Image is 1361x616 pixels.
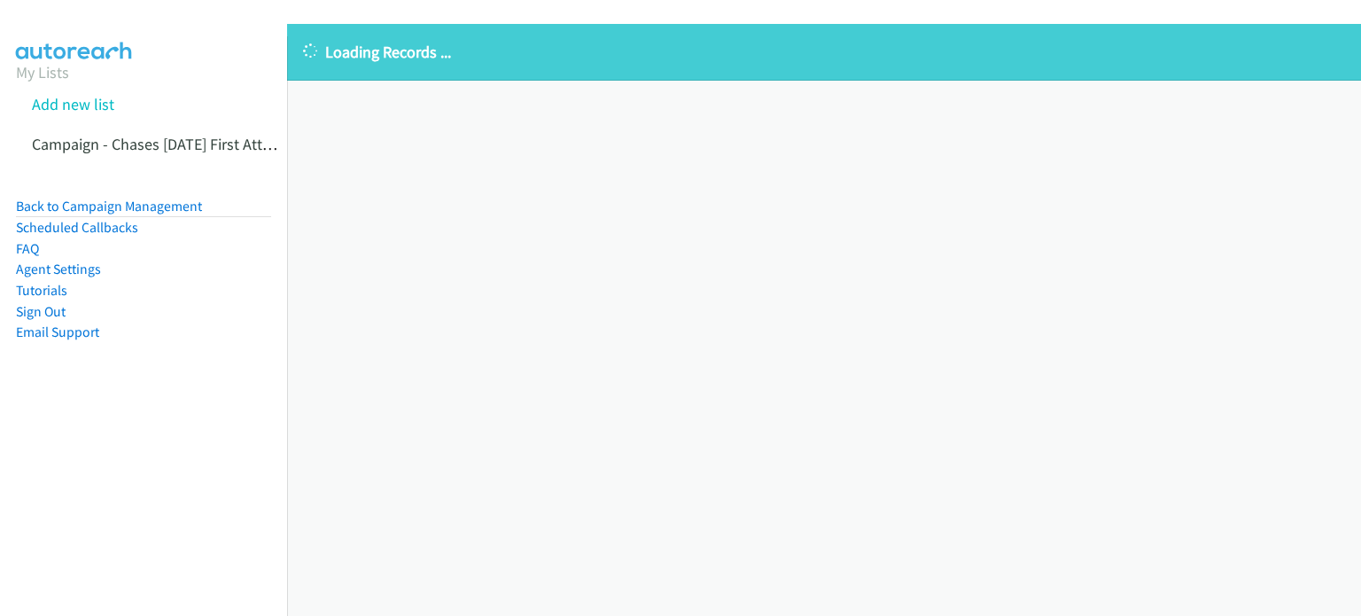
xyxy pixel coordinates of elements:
a: Tutorials [16,282,67,299]
a: Agent Settings [16,261,101,277]
a: Sign Out [16,303,66,320]
p: Loading Records ... [303,40,1345,64]
a: Scheduled Callbacks [16,219,138,236]
a: Email Support [16,324,99,340]
a: Back to Campaign Management [16,198,202,214]
a: FAQ [16,240,39,257]
a: Campaign - Chases [DATE] First Attmepts [32,134,305,154]
a: Add new list [32,94,114,114]
a: My Lists [16,62,69,82]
